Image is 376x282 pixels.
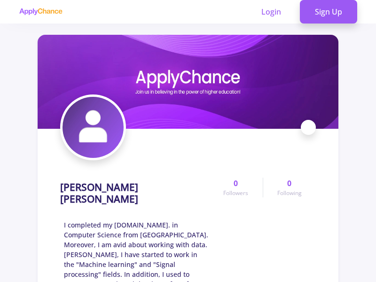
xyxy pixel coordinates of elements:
a: 0Followers [209,178,262,197]
img: applychance logo text only [19,8,63,16]
span: 0 [287,178,291,189]
h1: [PERSON_NAME] [PERSON_NAME] [60,181,209,205]
span: 0 [234,178,238,189]
img: Omid Reza Heidariavatar [63,97,124,158]
a: 0Following [263,178,316,197]
span: Followers [223,189,248,197]
span: Following [277,189,302,197]
img: Omid Reza Heidaricover image [38,35,338,129]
